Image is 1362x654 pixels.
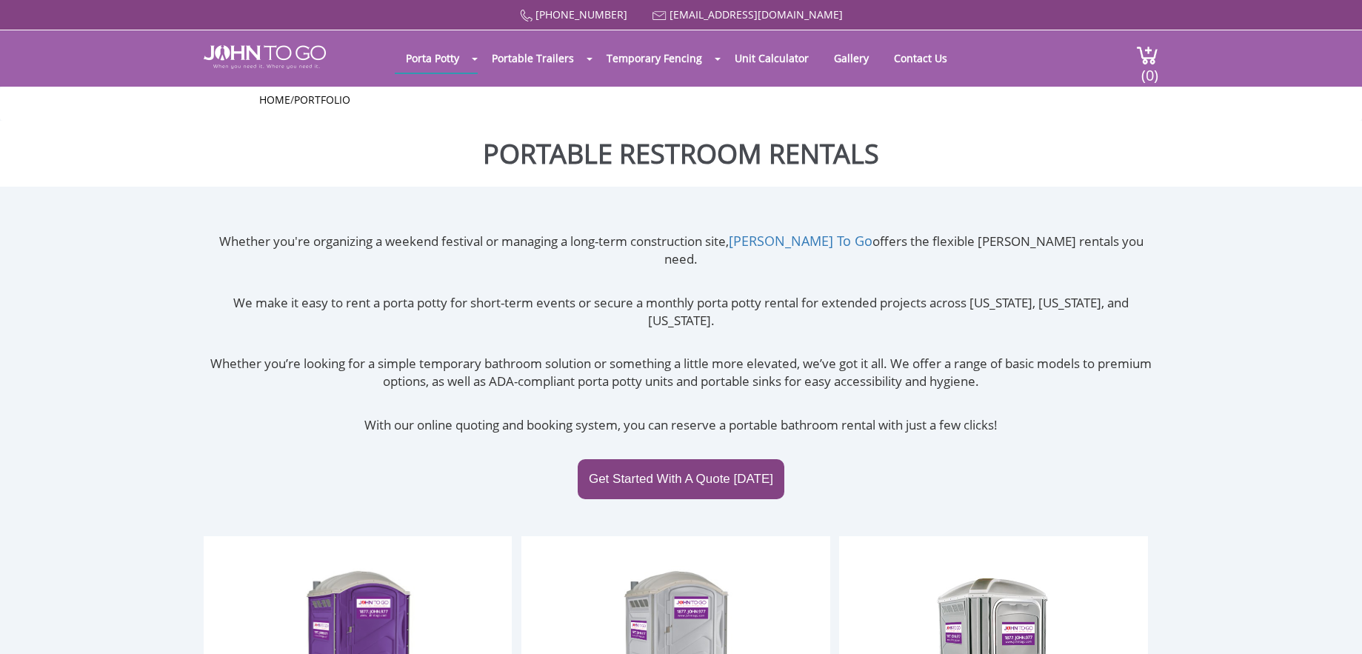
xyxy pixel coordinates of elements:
a: [EMAIL_ADDRESS][DOMAIN_NAME] [670,7,843,21]
img: Mail [652,11,667,21]
p: Whether you’re looking for a simple temporary bathroom solution or something a little more elevat... [204,355,1158,391]
ul: / [259,93,1104,107]
p: We make it easy to rent a porta potty for short-term events or secure a monthly porta potty renta... [204,294,1158,330]
button: Live Chat [1303,595,1362,654]
img: JOHN to go [204,45,326,69]
a: Porta Potty [395,44,470,73]
a: Gallery [823,44,880,73]
img: cart a [1136,45,1158,65]
a: [PERSON_NAME] To Go [729,232,872,250]
a: Temporary Fencing [595,44,713,73]
img: Call [520,10,533,22]
a: Contact Us [883,44,958,73]
a: [PHONE_NUMBER] [535,7,627,21]
a: Portable Trailers [481,44,585,73]
a: Portfolio [294,93,350,107]
a: Get Started With A Quote [DATE] [578,459,784,499]
span: (0) [1141,53,1158,85]
p: Whether you're organizing a weekend festival or managing a long-term construction site, offers th... [204,232,1158,269]
a: Home [259,93,290,107]
a: Unit Calculator [724,44,820,73]
p: With our online quoting and booking system, you can reserve a portable bathroom rental with just ... [204,416,1158,434]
